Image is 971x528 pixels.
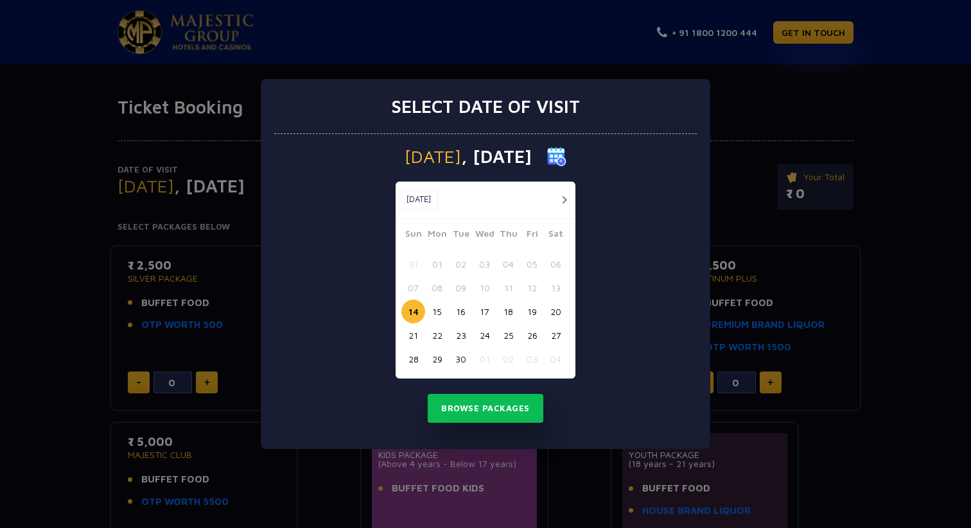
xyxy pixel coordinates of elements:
[473,276,496,300] button: 10
[405,148,461,166] span: [DATE]
[547,147,566,166] img: calender icon
[544,276,568,300] button: 13
[520,252,544,276] button: 05
[401,323,425,347] button: 21
[425,323,449,347] button: 22
[496,276,520,300] button: 11
[401,347,425,371] button: 28
[461,148,532,166] span: , [DATE]
[544,226,568,244] span: Sat
[391,96,580,117] h3: Select date of visit
[473,300,496,323] button: 17
[520,276,544,300] button: 12
[425,300,449,323] button: 15
[496,252,520,276] button: 04
[425,252,449,276] button: 01
[520,300,544,323] button: 19
[496,226,520,244] span: Thu
[449,276,473,300] button: 09
[425,347,449,371] button: 29
[544,323,568,347] button: 27
[425,226,449,244] span: Mon
[520,347,544,371] button: 03
[401,226,425,244] span: Sun
[544,252,568,276] button: 06
[449,347,473,371] button: 30
[449,323,473,347] button: 23
[544,300,568,323] button: 20
[496,347,520,371] button: 02
[401,276,425,300] button: 07
[449,300,473,323] button: 16
[496,300,520,323] button: 18
[496,323,520,347] button: 25
[401,252,425,276] button: 31
[473,347,496,371] button: 01
[520,226,544,244] span: Fri
[401,300,425,323] button: 14
[473,323,496,347] button: 24
[473,226,496,244] span: Wed
[449,252,473,276] button: 02
[544,347,568,371] button: 04
[425,276,449,300] button: 08
[473,252,496,276] button: 03
[449,226,473,244] span: Tue
[428,394,543,423] button: Browse Packages
[399,190,438,209] button: [DATE]
[520,323,544,347] button: 26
